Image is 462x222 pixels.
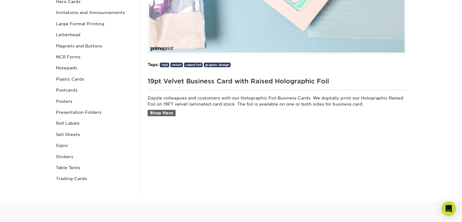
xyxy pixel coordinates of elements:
[184,63,203,67] a: raised foil
[53,62,135,73] a: Notepads
[148,95,406,123] p: Dazzle colleagues and customers with our Holographic Foil Business Cards. We digitally print our ...
[53,51,135,62] a: NCR Forms
[170,63,183,67] a: velvet
[53,7,135,18] a: Invitations and Announcements
[53,40,135,51] a: Magnets and Buttons
[53,107,135,118] a: Presentation Folders
[53,140,135,151] a: Signs
[148,110,176,116] a: Shop Here
[53,18,135,29] a: Large Format Printing
[53,96,135,107] a: Posters
[53,173,135,184] a: Trading Cards
[148,128,406,190] iframe: fb:comments Facebook Social Plugin
[53,162,135,173] a: Table Tents
[53,118,135,129] a: Roll Labels
[148,62,159,67] strong: Tags:
[53,85,135,95] a: Postcards
[53,129,135,140] a: Sell Sheets
[148,75,406,85] h1: 19pt Velvet Business Card with Raised Holographic Foil
[53,74,135,85] a: Plastic Cards
[160,63,169,67] a: 19pt
[204,63,231,67] a: graphic design
[441,201,456,216] div: Open Intercom Messenger
[53,151,135,162] a: Stickers
[53,29,135,40] a: Letterhead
